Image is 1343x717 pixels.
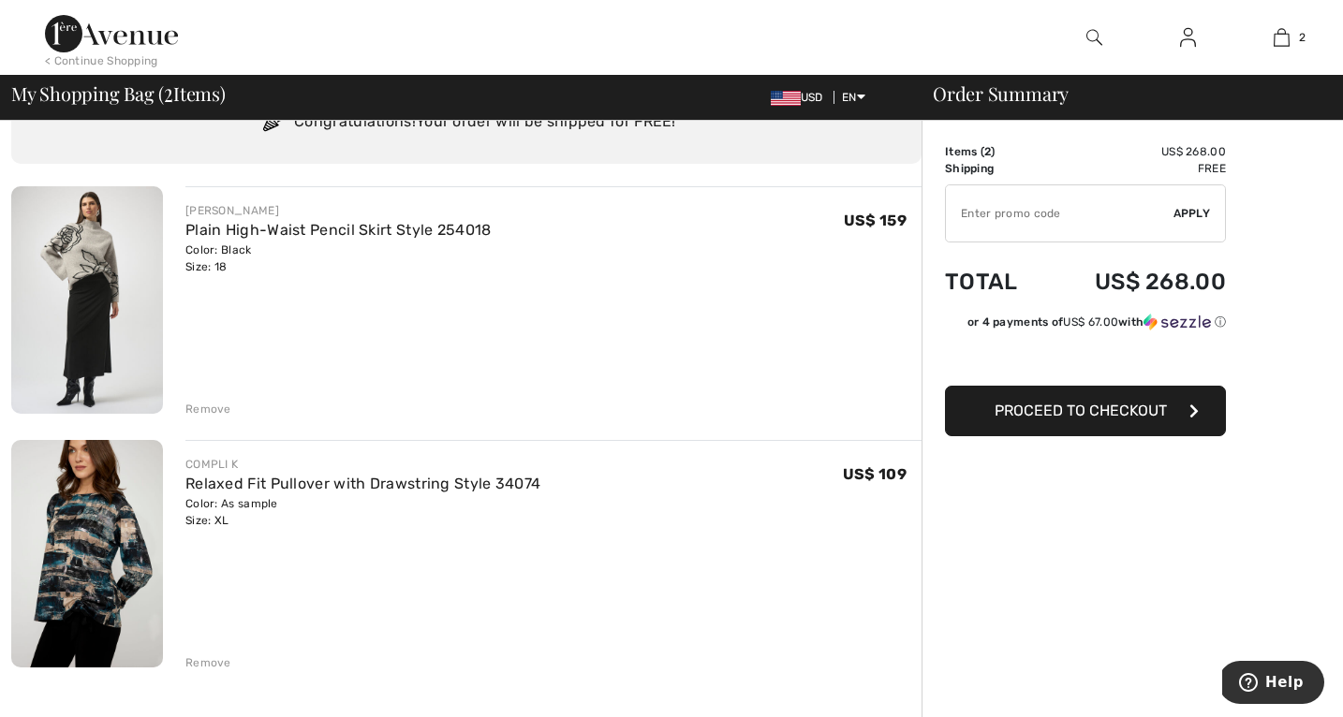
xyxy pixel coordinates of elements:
span: My Shopping Bag ( Items) [11,84,226,103]
span: US$ 109 [843,465,907,483]
div: < Continue Shopping [45,52,158,69]
span: Apply [1173,205,1211,222]
a: 2 [1235,26,1327,49]
span: US$ 159 [844,212,907,229]
div: COMPLI K [185,456,540,473]
div: Congratulations! Your order will be shipped for FREE! [34,104,899,141]
span: 2 [164,80,173,104]
span: Proceed to Checkout [995,402,1167,419]
div: Remove [185,401,231,417]
td: Items ( ) [945,143,1045,160]
div: Color: As sample Size: XL [185,495,540,529]
span: 2 [1299,29,1306,46]
img: Relaxed Fit Pullover with Drawstring Style 34074 [11,440,163,667]
div: Color: Black Size: 18 [185,241,492,275]
td: Free [1045,160,1226,177]
iframe: PayPal-paypal [945,337,1226,379]
div: Order Summary [910,84,1332,103]
a: Plain High-Waist Pencil Skirt Style 254018 [185,221,492,239]
td: Shipping [945,160,1045,177]
img: Sezzle [1144,314,1211,330]
td: US$ 268.00 [1045,250,1226,314]
span: USD [771,91,831,104]
img: Congratulation2.svg [257,104,294,141]
img: My Bag [1274,26,1290,49]
img: 1ère Avenue [45,15,178,52]
img: search the website [1086,26,1102,49]
div: or 4 payments of with [967,314,1226,330]
iframe: Opens a widget where you can find more information [1222,661,1324,708]
a: Sign In [1165,26,1211,50]
span: US$ 67.00 [1063,315,1118,329]
a: Relaxed Fit Pullover with Drawstring Style 34074 [185,475,540,492]
div: [PERSON_NAME] [185,202,492,219]
img: US Dollar [771,91,801,106]
div: or 4 payments ofUS$ 67.00withSezzle Click to learn more about Sezzle [945,314,1226,337]
input: Promo code [946,185,1173,241]
span: EN [842,91,865,104]
button: Proceed to Checkout [945,386,1226,436]
img: My Info [1180,26,1196,49]
span: 2 [984,145,991,158]
img: Plain High-Waist Pencil Skirt Style 254018 [11,186,163,414]
td: Total [945,250,1045,314]
div: Remove [185,654,231,671]
td: US$ 268.00 [1045,143,1226,160]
